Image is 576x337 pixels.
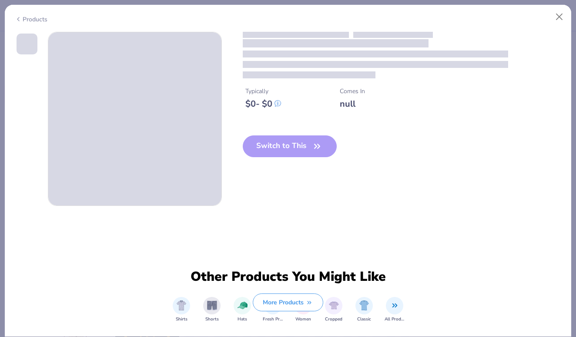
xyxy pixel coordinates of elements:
div: filter for Hats [234,297,251,323]
div: filter for Cropped [325,297,342,323]
div: filter for Shirts [173,297,190,323]
button: Close [551,9,568,25]
img: Shorts Image [207,300,217,310]
div: null [340,98,365,109]
button: filter button [203,297,221,323]
img: All Products Image [390,300,400,310]
img: Hats Image [238,300,248,310]
button: filter button [355,297,373,323]
button: More Products [253,293,323,311]
button: filter button [385,297,405,323]
button: filter button [234,297,251,323]
button: filter button [325,297,342,323]
div: Other Products You Might Like [185,269,391,285]
button: filter button [173,297,190,323]
div: Comes In [340,87,365,96]
div: $ 0 - $ 0 [245,98,281,109]
img: Classic Image [359,300,369,310]
img: Shirts Image [177,300,187,310]
div: filter for Shorts [203,297,221,323]
img: Cropped Image [329,300,339,310]
div: filter for Classic [355,297,373,323]
div: filter for All Products [385,297,405,323]
div: Products [15,15,47,24]
div: Typically [245,87,281,96]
